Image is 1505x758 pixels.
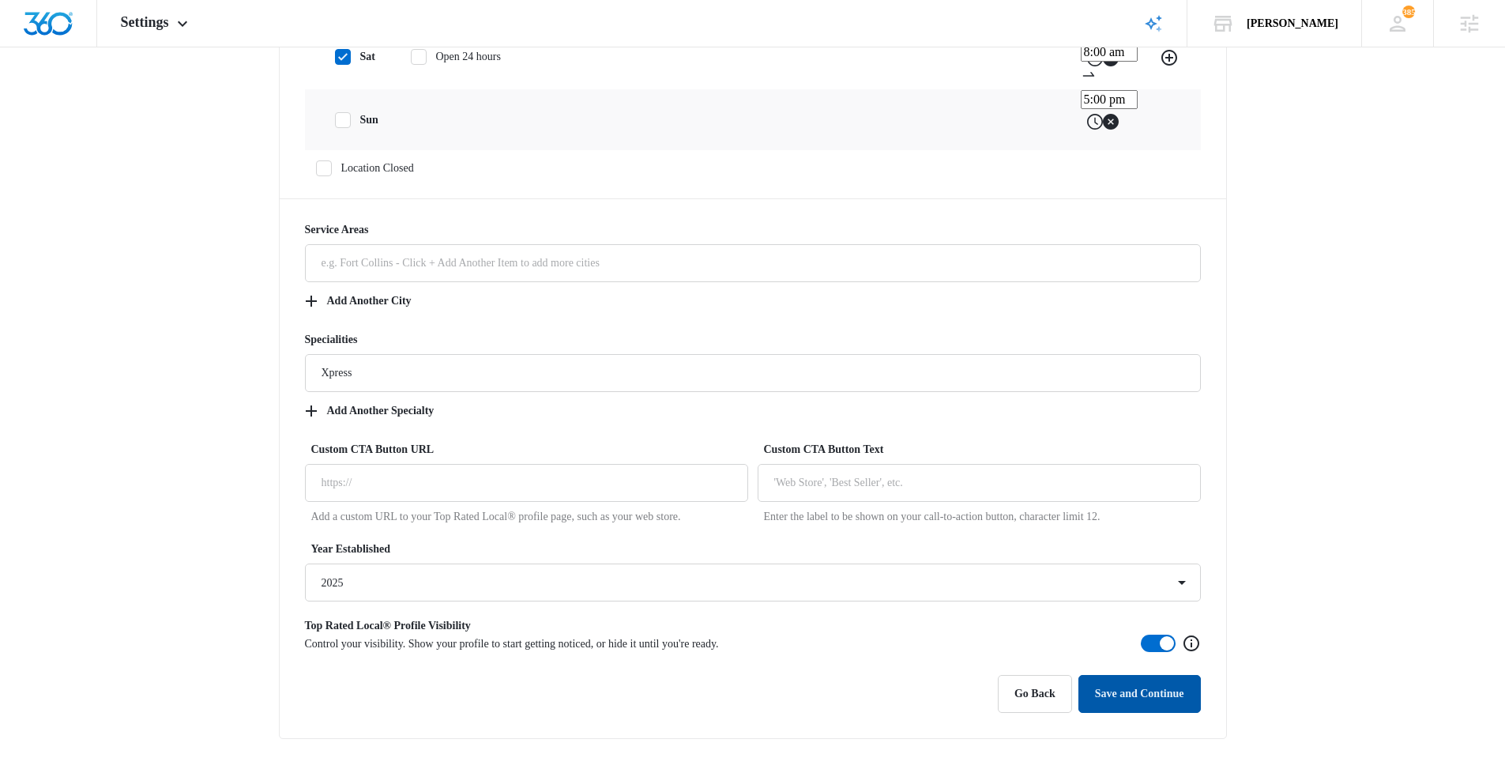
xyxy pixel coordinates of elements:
[305,160,1201,176] label: Location Closed
[998,675,1072,713] button: Go Back
[324,48,387,65] label: sat
[311,541,1207,557] label: Year Established
[311,508,748,525] p: Add a custom URL to your Top Rated Local® profile page, such as your web store.
[1078,675,1201,713] button: Save and Continue
[305,392,450,430] button: Add Another Specialty
[758,464,1201,502] input: 'Web Store', 'Best Seller', etc.
[305,331,1201,354] label: Specialities
[305,244,1201,282] input: e.g. Fort Collins - Click + Add Another Item to add more cities
[764,441,1207,458] label: Custom CTA Button Text
[305,634,1201,653] div: Control your visibility. Show your profile to start getting noticed, or hide it until you're ready.
[1402,6,1415,18] span: 385
[1103,114,1119,130] span: close-circle
[1087,114,1103,130] span: clock-circle
[1081,90,1138,109] input: Closed
[305,354,1201,392] input: e.g. Hand-tossed pizza - Click + Add Another Item to add more specialties
[305,464,748,502] input: https://
[305,617,1201,634] label: Top Rated Local® Profile Visibility
[1402,6,1415,18] div: notifications count
[400,48,550,65] label: Open 24 hours
[305,221,1201,244] label: Service Areas
[121,14,169,31] span: Settings
[1247,17,1338,30] div: account name
[324,111,387,128] label: sun
[305,282,427,320] button: Add Another City
[1081,43,1138,62] input: Open
[1157,45,1182,70] button: Add
[1081,66,1097,82] span: swap-right
[1081,66,1097,83] span: to
[311,441,754,458] label: Custom CTA Button URL
[764,508,1201,525] p: Enter the label to be shown on your call-to-action button, character limit 12.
